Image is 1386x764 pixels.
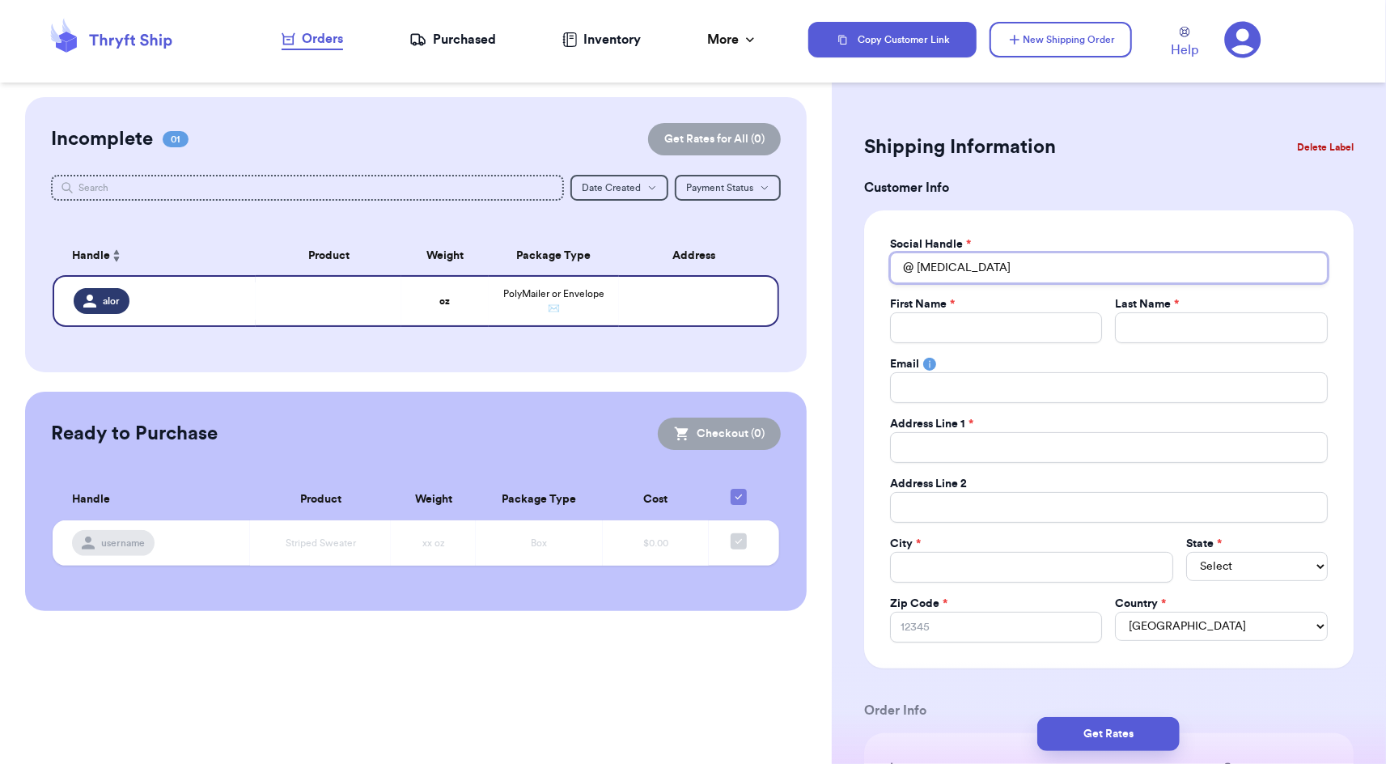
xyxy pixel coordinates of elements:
span: Handle [72,248,110,265]
th: Product [256,236,401,275]
span: PolyMailer or Envelope ✉️ [503,289,604,313]
th: Package Type [489,236,620,275]
a: Inventory [562,30,641,49]
h3: Order Info [864,701,1354,720]
span: Striped Sweater [286,538,356,548]
label: City [890,536,921,552]
button: Checkout (0) [658,418,781,450]
label: Address Line 1 [890,416,973,432]
input: Search [51,175,564,201]
label: Address Line 2 [890,476,967,492]
h2: Ready to Purchase [51,421,218,447]
span: username [101,537,145,550]
span: $0.00 [643,538,668,548]
h3: Customer Info [864,178,1354,197]
label: State [1186,536,1222,552]
div: More [707,30,758,49]
a: Help [1171,27,1198,60]
button: Get Rates [1037,717,1180,751]
span: Payment Status [686,183,753,193]
th: Weight [401,236,489,275]
label: Social Handle [890,236,971,253]
th: Weight [391,479,476,520]
h2: Incomplete [51,126,153,152]
th: Product [250,479,391,520]
button: Payment Status [675,175,781,201]
th: Cost [603,479,709,520]
span: Help [1171,40,1198,60]
th: Package Type [476,479,603,520]
button: Get Rates for All (0) [648,123,781,155]
label: Email [890,356,919,372]
span: Box [531,538,547,548]
button: New Shipping Order [990,22,1132,57]
span: xx oz [422,538,445,548]
span: Date Created [582,183,641,193]
strong: oz [439,296,450,306]
button: Sort ascending [110,246,123,265]
span: 01 [163,131,189,147]
button: Copy Customer Link [808,22,977,57]
div: @ [890,253,913,283]
div: Orders [282,29,343,49]
span: Handle [72,491,110,508]
input: 12345 [890,612,1103,643]
button: Date Created [570,175,668,201]
span: alor [103,295,120,308]
label: Last Name [1115,296,1179,312]
a: Orders [282,29,343,50]
a: Purchased [409,30,496,49]
h2: Shipping Information [864,134,1056,160]
label: First Name [890,296,955,312]
label: Country [1115,596,1166,612]
label: Zip Code [890,596,947,612]
button: Delete Label [1291,129,1360,165]
th: Address [619,236,779,275]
